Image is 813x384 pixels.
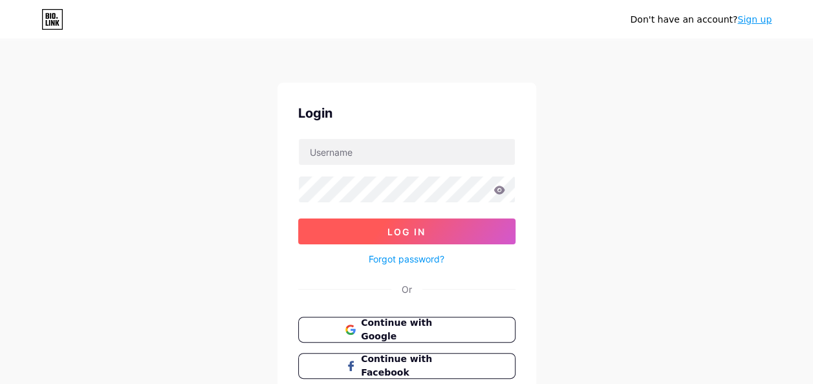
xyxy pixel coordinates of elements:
div: Login [298,103,515,123]
span: Continue with Google [361,316,468,343]
div: Or [402,283,412,296]
span: Log In [387,226,426,237]
a: Sign up [737,14,772,25]
span: Continue with Facebook [361,352,468,379]
button: Continue with Facebook [298,353,515,379]
button: Log In [298,219,515,244]
div: Don't have an account? [630,13,772,27]
button: Continue with Google [298,317,515,343]
a: Forgot password? [369,252,444,266]
input: Username [299,139,515,165]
